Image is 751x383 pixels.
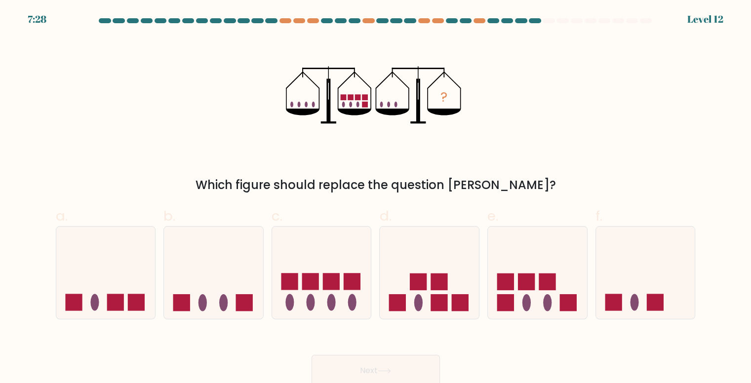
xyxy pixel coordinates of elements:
div: 7:28 [28,12,46,27]
div: Which figure should replace the question [PERSON_NAME]? [62,176,690,194]
span: e. [487,206,498,226]
span: f. [595,206,602,226]
span: a. [56,206,68,226]
div: Level 12 [687,12,723,27]
span: c. [272,206,282,226]
tspan: ? [440,87,447,107]
span: b. [163,206,175,226]
span: d. [379,206,391,226]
